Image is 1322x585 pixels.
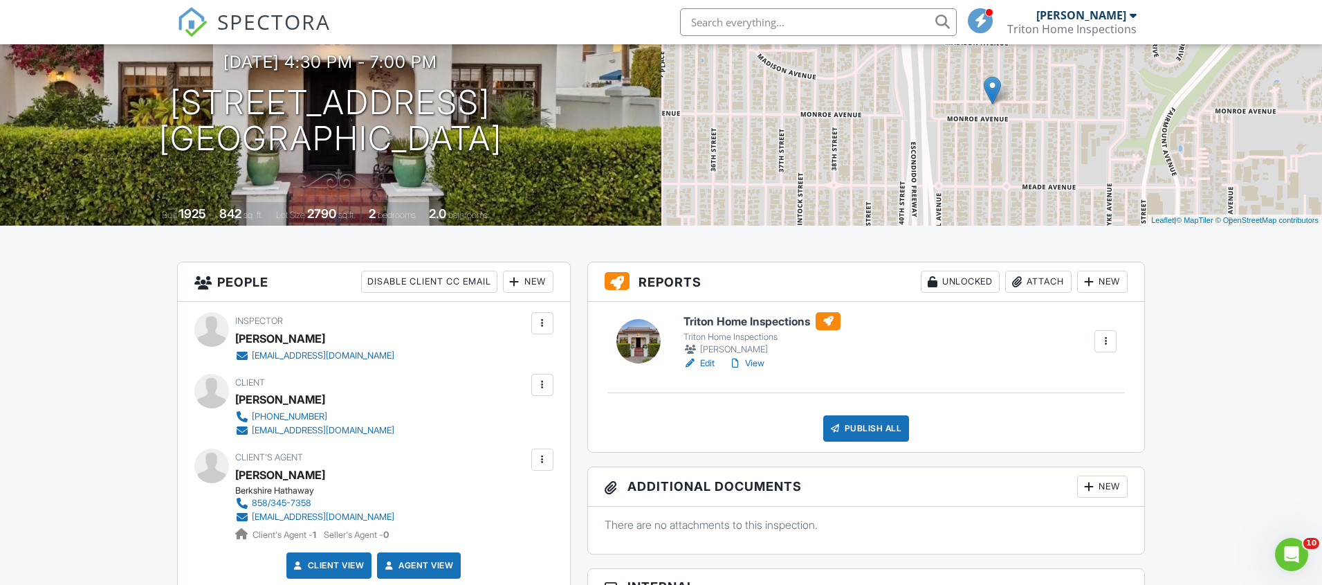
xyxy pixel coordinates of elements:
[252,425,394,436] div: [EMAIL_ADDRESS][DOMAIN_NAME]
[178,262,570,302] h3: People
[313,530,316,540] strong: 1
[683,312,841,330] h6: Triton Home Inspections
[223,53,437,71] h3: [DATE] 4:30 pm - 7:00 pm
[588,467,1145,507] h3: Additional Documents
[235,328,325,349] div: [PERSON_NAME]
[217,7,331,36] span: SPECTORA
[244,210,263,220] span: sq. ft.
[162,210,177,220] span: Built
[177,7,208,37] img: The Best Home Inspection Software - Spectora
[252,512,394,523] div: [EMAIL_ADDRESS][DOMAIN_NAME]
[823,415,910,442] div: Publish All
[1176,216,1213,224] a: © MapTiler
[369,206,376,221] div: 2
[383,530,389,540] strong: 0
[361,271,497,293] div: Disable Client CC Email
[1275,538,1308,571] iframe: Intercom live chat
[605,517,1128,532] p: There are no attachments to this inspection.
[235,485,405,496] div: Berkshire Hathaway
[219,206,241,221] div: 842
[324,530,389,540] span: Seller's Agent -
[235,389,325,410] div: [PERSON_NAME]
[235,424,394,438] a: [EMAIL_ADDRESS][DOMAIN_NAME]
[1077,476,1128,498] div: New
[1007,22,1137,36] div: Triton Home Inspections
[683,332,841,343] div: Triton Home Inspections
[235,349,394,363] a: [EMAIL_ADDRESS][DOMAIN_NAME]
[253,530,318,540] span: Client's Agent -
[1151,216,1174,224] a: Leaflet
[307,206,336,221] div: 2790
[1036,8,1126,22] div: [PERSON_NAME]
[680,8,957,36] input: Search everything...
[921,271,1000,293] div: Unlocked
[338,210,356,220] span: sq.ft.
[683,343,841,357] div: [PERSON_NAME]
[235,510,394,524] a: [EMAIL_ADDRESS][DOMAIN_NAME]
[235,452,303,462] span: Client's Agent
[235,377,265,388] span: Client
[252,350,394,361] div: [EMAIL_ADDRESS][DOMAIN_NAME]
[235,316,283,326] span: Inspector
[1303,538,1319,549] span: 10
[378,210,416,220] span: bedrooms
[177,19,331,48] a: SPECTORA
[683,357,715,370] a: Edit
[429,206,446,221] div: 2.0
[235,410,394,424] a: [PHONE_NUMBER]
[159,84,502,158] h1: [STREET_ADDRESS] [GEOGRAPHIC_DATA]
[448,210,488,220] span: bathrooms
[179,206,206,221] div: 1925
[503,271,553,293] div: New
[382,559,453,573] a: Agent View
[1077,271,1128,293] div: New
[252,498,311,509] div: 858/345-7358
[1148,215,1322,226] div: |
[728,357,764,370] a: View
[683,312,841,357] a: Triton Home Inspections Triton Home Inspections [PERSON_NAME]
[1215,216,1319,224] a: © OpenStreetMap contributors
[1005,271,1072,293] div: Attach
[291,559,365,573] a: Client View
[252,411,327,422] div: [PHONE_NUMBER]
[276,210,305,220] span: Lot Size
[235,496,394,510] a: 858/345-7358
[588,262,1145,302] h3: Reports
[235,465,325,485] a: [PERSON_NAME]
